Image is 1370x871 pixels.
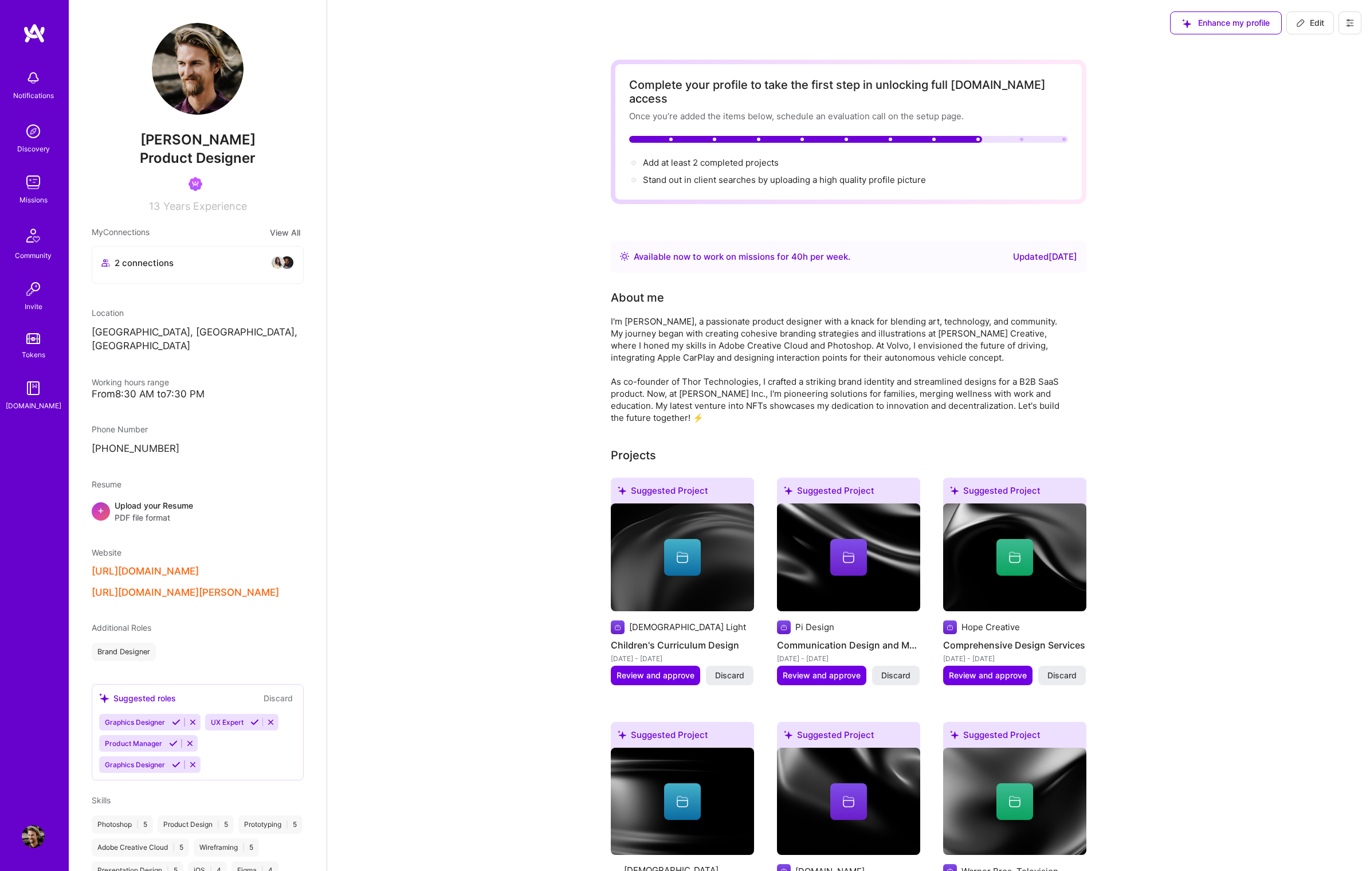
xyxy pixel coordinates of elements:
div: [DEMOGRAPHIC_DATA] Light [629,621,746,633]
span: Phone Number [92,424,148,434]
div: Wireframing 5 [194,838,259,857]
span: Product Manager [105,739,162,748]
div: [DATE] - [DATE] [777,653,920,665]
div: Available now to work on missions for h per week . [634,250,850,264]
span: Review and approve [783,670,861,681]
div: Notifications [13,89,54,101]
i: icon SuggestedTeams [950,486,959,495]
div: I'm [PERSON_NAME], a passionate product designer with a knack for blending art, technology, and c... [611,315,1069,424]
h4: Communication Design and Marketing [777,638,920,653]
span: Graphics Designer [105,718,165,727]
span: Discard [715,670,744,681]
i: icon SuggestedTeams [618,731,626,739]
span: | [136,820,139,829]
div: Community [15,249,52,261]
div: Tell us a little about yourself [611,289,664,306]
button: [URL][DOMAIN_NAME][PERSON_NAME] [92,587,279,599]
div: Suggested Project [777,722,920,752]
img: Company logo [943,620,957,634]
i: Accept [169,739,178,748]
div: About me [611,289,664,306]
img: cover [777,503,920,611]
button: Review and approve [943,666,1033,685]
button: [URL][DOMAIN_NAME] [92,565,199,577]
div: Upload your Resume [115,499,193,524]
img: cover [943,748,1086,856]
img: discovery [22,120,45,143]
img: teamwork [22,171,45,194]
img: bell [22,67,45,89]
button: View All [266,226,304,239]
div: [DATE] - [DATE] [611,653,754,665]
div: Suggested roles [99,692,176,704]
span: Additional Roles [92,623,151,632]
div: Hope Creative [961,621,1020,633]
span: Review and approve [949,670,1027,681]
div: Suggested Project [943,478,1086,508]
span: [PERSON_NAME] [92,131,304,149]
i: Reject [189,760,197,769]
p: [GEOGRAPHIC_DATA], [GEOGRAPHIC_DATA], [GEOGRAPHIC_DATA] [92,326,304,353]
img: Company logo [611,620,625,634]
div: Discovery [17,143,50,155]
i: icon Collaborator [101,259,110,267]
div: Suggested Project [611,478,754,508]
img: cover [611,503,754,611]
span: 2 connections [115,257,174,269]
span: Product Designer [140,150,256,166]
img: Community [19,222,47,249]
img: avatar [271,256,285,269]
span: Website [92,548,121,557]
div: Suggested Project [611,722,754,752]
span: Graphics Designer [105,760,165,769]
div: [DATE] - [DATE] [943,653,1086,665]
span: Working hours range [92,377,169,387]
i: Reject [186,739,194,748]
img: User Avatar [152,23,244,115]
span: 13 [149,200,160,212]
div: Invite [25,300,42,313]
div: Location [92,307,304,319]
span: | [217,820,219,829]
div: From 8:30 AM to 7:30 PM [92,388,304,400]
i: icon SuggestedTeams [950,731,959,739]
i: Accept [172,760,180,769]
button: Discard [1038,666,1086,685]
div: Photoshop 5 [92,815,153,834]
button: 2 connectionsavataravatar [92,246,304,284]
img: Availability [620,252,629,261]
span: UX Expert [211,718,244,727]
div: Once you’re added the items below, schedule an evaluation call on the setup page. [629,110,1068,122]
div: Stand out in client searches by uploading a high quality profile picture [643,174,926,186]
span: Add at least 2 completed projects [643,157,779,168]
i: Accept [250,718,259,727]
div: Brand Designer [92,643,156,661]
div: +Upload your ResumePDF file format [92,499,304,524]
i: icon SuggestedTeams [99,693,109,703]
p: [PHONE_NUMBER] [92,442,304,456]
img: Invite [22,278,45,300]
button: Discard [872,666,920,685]
div: Suggested Project [943,722,1086,752]
span: | [242,843,245,852]
img: logo [23,23,46,44]
h4: Comprehensive Design Services [943,638,1086,653]
span: My Connections [92,226,150,239]
img: cover [943,503,1086,611]
span: 40 [791,251,803,262]
i: Reject [189,718,197,727]
i: icon SuggestedTeams [784,731,792,739]
button: Review and approve [777,666,866,685]
div: Updated [DATE] [1013,250,1077,264]
i: Reject [266,718,275,727]
span: Discard [1047,670,1077,681]
button: Edit [1286,11,1334,34]
span: Review and approve [617,670,694,681]
img: cover [611,748,754,856]
span: | [172,843,175,852]
img: tokens [26,333,40,344]
div: Suggested Project [777,478,920,508]
div: Prototyping 5 [238,815,303,834]
span: | [286,820,288,829]
span: Discard [881,670,910,681]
